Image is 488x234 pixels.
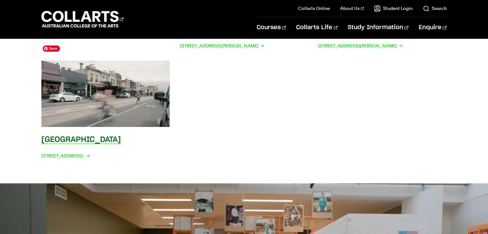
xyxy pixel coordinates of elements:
a: Search [423,5,447,12]
a: Enquire [419,17,447,38]
a: Collarts Online [298,5,330,12]
span: [STREET_ADDRESS][PERSON_NAME] [180,41,264,50]
a: Collarts Life [296,17,338,38]
a: [GEOGRAPHIC_DATA] [STREET_ADDRESS] [41,61,169,160]
a: About Us [340,5,364,12]
a: Courses [257,17,286,38]
a: Student Login [374,5,413,12]
span: [STREET_ADDRESS][PERSON_NAME] [318,41,403,50]
h3: [GEOGRAPHIC_DATA] [41,136,121,144]
span: Save [43,45,60,52]
a: Study Information [348,17,408,38]
span: [STREET_ADDRESS] [41,151,89,160]
div: Go to homepage [41,10,124,28]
